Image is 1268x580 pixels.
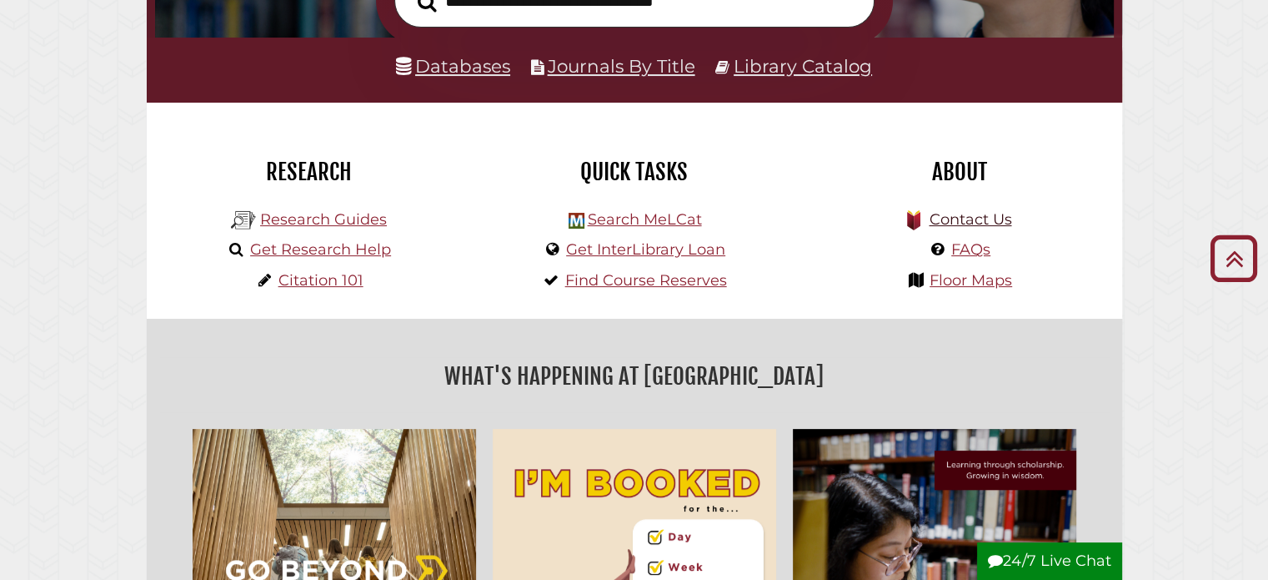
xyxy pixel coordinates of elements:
[951,240,990,259] a: FAQs
[396,55,510,77] a: Databases
[930,271,1012,290] a: Floor Maps
[250,240,391,259] a: Get Research Help
[260,210,387,229] a: Research Guides
[569,213,584,229] img: Hekman Library Logo
[159,357,1110,396] h2: What's Happening at [GEOGRAPHIC_DATA]
[565,271,727,290] a: Find Course Reserves
[587,210,701,229] a: Search MeLCat
[809,158,1110,186] h2: About
[1204,245,1264,272] a: Back to Top
[159,158,459,186] h2: Research
[231,208,256,233] img: Hekman Library Logo
[484,158,784,186] h2: Quick Tasks
[548,55,695,77] a: Journals By Title
[929,210,1011,229] a: Contact Us
[566,240,725,259] a: Get InterLibrary Loan
[278,271,363,290] a: Citation 101
[734,55,872,77] a: Library Catalog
